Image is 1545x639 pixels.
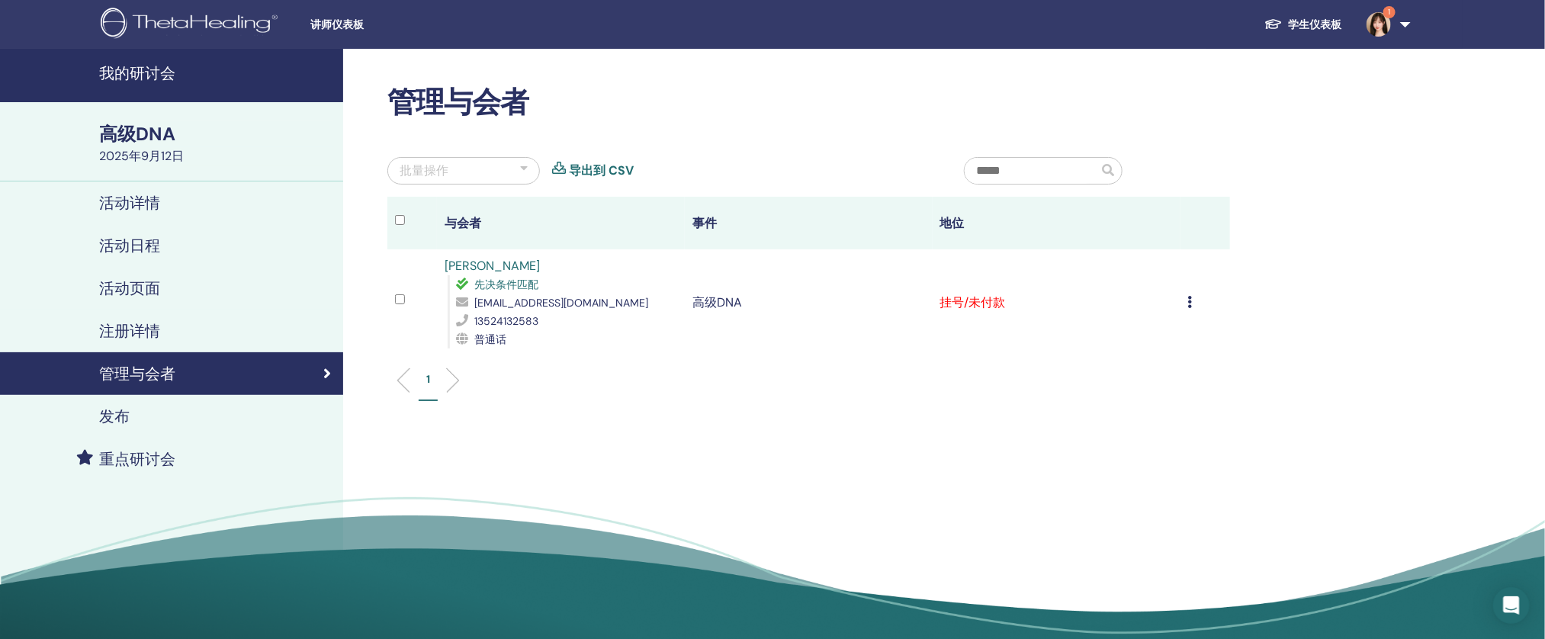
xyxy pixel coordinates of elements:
[99,449,175,469] font: 重点研讨会
[99,63,175,83] font: 我的研讨会
[99,193,160,213] font: 活动详情
[99,321,160,341] font: 注册详情
[90,121,343,165] a: 高级DNA2025年9月12日
[474,332,506,346] font: 普通话
[1289,18,1342,31] font: 学生仪表板
[99,364,175,384] font: 管理与会者
[99,122,175,146] font: 高级DNA
[1367,12,1391,37] img: default.jpg
[99,406,130,426] font: 发布
[99,236,160,255] font: 活动日程
[474,278,538,291] font: 先决条件匹配
[426,372,430,386] font: 1
[99,148,184,164] font: 2025年9月12日
[387,83,528,121] font: 管理与会者
[474,314,538,328] font: 13524132583
[310,18,364,31] font: 讲师仪表板
[1264,18,1283,31] img: graduation-cap-white.svg
[101,8,283,42] img: logo.png
[445,215,481,231] font: 与会者
[940,215,965,231] font: 地位
[1252,10,1354,39] a: 学生仪表板
[1493,587,1530,624] div: 打开 Intercom Messenger
[445,258,540,274] a: [PERSON_NAME]
[692,294,742,310] font: 高级DNA
[1388,7,1390,17] font: 1
[569,162,634,180] a: 导出到 CSV
[692,215,717,231] font: 事件
[99,278,160,298] font: 活动页面
[400,162,448,178] font: 批量操作
[569,162,634,178] font: 导出到 CSV
[474,296,648,310] font: [EMAIL_ADDRESS][DOMAIN_NAME]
